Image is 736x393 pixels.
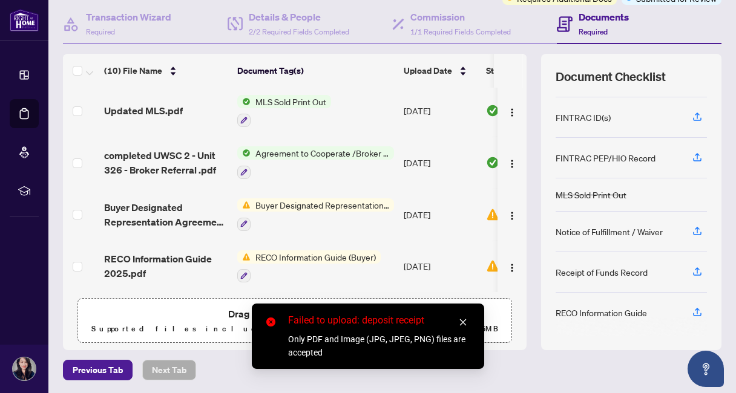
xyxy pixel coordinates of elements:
[556,306,647,319] div: RECO Information Guide
[85,322,504,336] p: Supported files include .PDF, .JPG, .JPEG, .PNG under 25 MB
[251,95,331,108] span: MLS Sold Print Out
[456,316,470,329] a: Close
[399,189,481,241] td: [DATE]
[237,95,251,108] img: Status Icon
[507,159,517,169] img: Logo
[556,225,663,238] div: Notice of Fulfillment / Waiver
[142,360,196,380] button: Next Tab
[237,146,394,179] button: Status IconAgreement to Cooperate /Broker Referral
[237,250,251,264] img: Status Icon
[399,137,481,189] td: [DATE]
[86,27,115,36] span: Required
[104,252,228,281] span: RECO Information Guide 2025.pdf
[507,263,517,273] img: Logo
[481,54,584,88] th: Status
[502,256,522,276] button: Logo
[237,250,381,283] button: Status IconRECO Information Guide (Buyer)
[404,64,452,77] span: Upload Date
[251,250,381,264] span: RECO Information Guide (Buyer)
[237,198,394,231] button: Status IconBuyer Designated Representation Agreement
[399,54,481,88] th: Upload Date
[556,68,666,85] span: Document Checklist
[104,103,183,118] span: Updated MLS.pdf
[459,318,467,326] span: close
[410,10,511,24] h4: Commission
[288,333,470,359] div: Only PDF and Image (JPG, JPEG, PNG) files are accepted
[228,306,361,322] span: Drag & Drop or
[507,108,517,117] img: Logo
[486,104,499,117] img: Document Status
[232,54,399,88] th: Document Tag(s)
[486,208,499,221] img: Document Status
[556,188,626,201] div: MLS Sold Print Out
[104,200,228,229] span: Buyer Designated Representation Agreement 2025.pdf
[486,64,511,77] span: Status
[688,351,724,387] button: Open asap
[251,198,394,212] span: Buyer Designated Representation Agreement
[486,259,499,273] img: Document Status
[237,146,251,160] img: Status Icon
[249,27,349,36] span: 2/2 Required Fields Completed
[288,313,470,328] div: Failed to upload: deposit receipt
[399,241,481,293] td: [DATE]
[502,205,522,224] button: Logo
[579,27,608,36] span: Required
[502,153,522,172] button: Logo
[10,9,39,31] img: logo
[502,101,522,120] button: Logo
[556,151,655,164] div: FINTRAC PEP/HIO Record
[237,198,251,212] img: Status Icon
[556,111,611,124] div: FINTRAC ID(s)
[579,10,629,24] h4: Documents
[63,360,133,380] button: Previous Tab
[399,85,481,137] td: [DATE]
[251,146,394,160] span: Agreement to Cooperate /Broker Referral
[486,156,499,169] img: Document Status
[249,10,349,24] h4: Details & People
[13,357,36,380] img: Profile Icon
[78,299,511,343] span: Drag & Drop orUpload FormsSupported files include .PDF, .JPG, .JPEG, .PNG under25MB
[86,10,171,24] h4: Transaction Wizard
[104,64,162,77] span: (10) File Name
[73,360,123,380] span: Previous Tab
[410,27,511,36] span: 1/1 Required Fields Completed
[99,54,232,88] th: (10) File Name
[237,95,331,128] button: Status IconMLS Sold Print Out
[507,211,517,221] img: Logo
[556,265,648,279] div: Receipt of Funds Record
[104,148,228,177] span: completed UWSC 2 - Unit 326 - Broker Referral .pdf
[266,317,275,326] span: close-circle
